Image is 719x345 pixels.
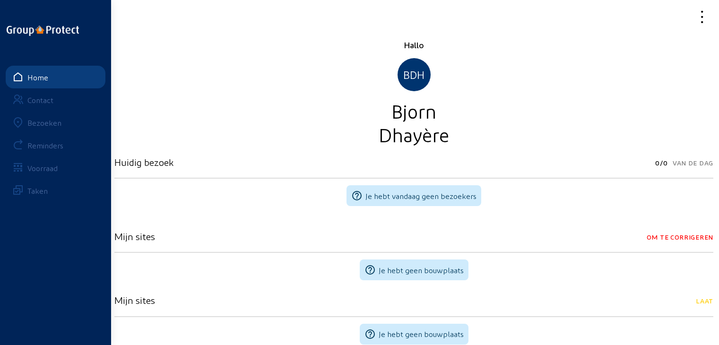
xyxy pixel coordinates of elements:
div: Taken [27,186,48,195]
span: Je hebt geen bouwplaats [379,329,464,338]
h3: Huidig bezoek [114,156,173,168]
a: Contact [6,88,105,111]
div: Dhayère [114,122,713,146]
div: BDH [398,58,431,91]
mat-icon: help_outline [351,190,363,201]
a: Home [6,66,105,88]
span: Om te corrigeren [647,231,713,244]
mat-icon: help_outline [364,264,376,276]
a: Voorraad [6,156,105,179]
h3: Mijn sites [114,294,155,306]
span: Je hebt geen bouwplaats [379,266,464,275]
div: Bjorn [114,99,713,122]
div: Voorraad [27,164,58,172]
a: Bezoeken [6,111,105,134]
span: Van de dag [673,156,713,170]
a: Reminders [6,134,105,156]
img: logo-oneline.png [7,26,79,36]
div: Home [27,73,48,82]
div: Reminders [27,141,63,150]
span: Laat [696,294,713,308]
mat-icon: help_outline [364,328,376,340]
div: Contact [27,95,53,104]
a: Taken [6,179,105,202]
div: Hallo [114,39,713,51]
span: Je hebt vandaag geen bezoekers [365,191,476,200]
h3: Mijn sites [114,231,155,242]
span: 0/0 [655,156,668,170]
div: Bezoeken [27,118,61,127]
